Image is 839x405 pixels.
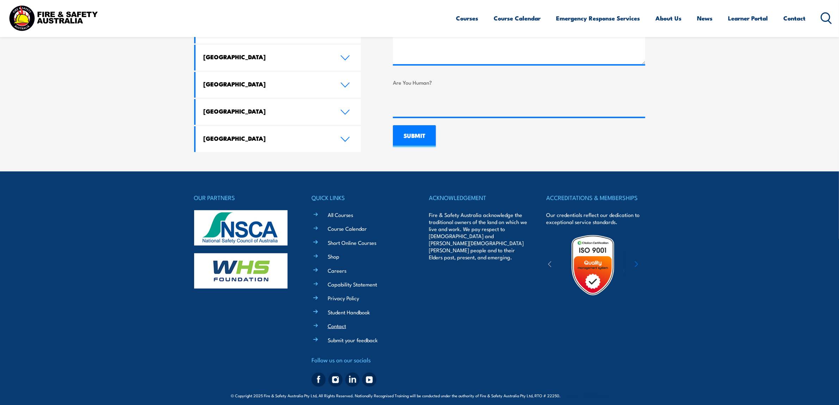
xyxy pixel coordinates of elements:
a: Capability Statement [328,280,377,288]
a: KND Digital [584,392,608,399]
img: nsca-logo-footer [194,210,288,246]
h4: [GEOGRAPHIC_DATA] [204,80,330,88]
p: Fire & Safety Australia acknowledge the traditional owners of the land on which we live and work.... [429,211,528,261]
h4: Follow us on our socials [311,355,410,365]
a: [GEOGRAPHIC_DATA] [196,99,361,125]
span: © Copyright 2025 Fire & Safety Australia Pty Ltd, All Rights Reserved. Nationally Recognised Trai... [231,392,608,399]
label: Are You Human? [393,78,645,86]
a: Privacy Policy [328,294,359,302]
a: [GEOGRAPHIC_DATA] [196,45,361,71]
a: Course Calendar [328,225,367,232]
h4: ACCREDITATIONS & MEMBERSHIPS [546,193,645,202]
a: Shop [328,253,339,260]
a: [GEOGRAPHIC_DATA] [196,72,361,98]
a: Student Handbook [328,308,370,316]
h4: ACKNOWLEDGEMENT [429,193,528,202]
a: Learner Portal [728,9,768,28]
a: All Courses [328,211,353,218]
a: Careers [328,267,346,274]
h4: [GEOGRAPHIC_DATA] [204,134,330,142]
h4: [GEOGRAPHIC_DATA] [204,53,330,61]
a: Short Online Courses [328,239,376,246]
a: Submit your feedback [328,336,378,344]
img: whs-logo-footer [194,253,288,289]
input: SUBMIT [393,125,436,147]
h4: OUR PARTNERS [194,193,293,202]
a: Courses [456,9,479,28]
img: Untitled design (19) [562,234,624,296]
h4: [GEOGRAPHIC_DATA] [204,107,330,115]
a: News [697,9,713,28]
a: Course Calendar [494,9,541,28]
span: Site: [569,393,608,398]
img: ewpa-logo [624,253,685,277]
p: Our credentials reflect our dedication to exceptional service standards. [546,211,645,225]
h4: QUICK LINKS [311,193,410,202]
a: Contact [784,9,806,28]
a: Contact [328,322,346,330]
a: Emergency Response Services [556,9,640,28]
a: About Us [656,9,682,28]
iframe: reCAPTCHA [393,89,500,117]
a: [GEOGRAPHIC_DATA] [196,126,361,152]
